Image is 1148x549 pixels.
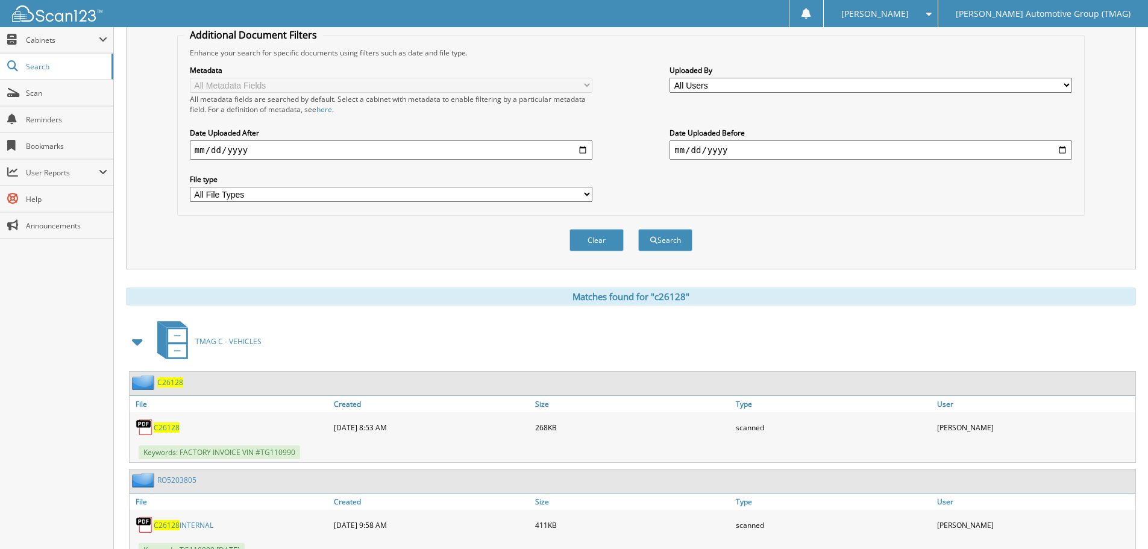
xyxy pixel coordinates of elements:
[670,140,1072,160] input: end
[190,174,592,184] label: File type
[190,128,592,138] label: Date Uploaded After
[136,516,154,534] img: PDF.png
[569,229,624,251] button: Clear
[532,415,733,439] div: 268KB
[934,494,1135,510] a: User
[184,48,1078,58] div: Enhance your search for specific documents using filters such as date and file type.
[26,168,99,178] span: User Reports
[184,28,323,42] legend: Additional Document Filters
[934,513,1135,537] div: [PERSON_NAME]
[132,472,157,488] img: folder2.png
[12,5,102,22] img: scan123-logo-white.svg
[195,336,262,347] span: TMAG C - VEHICLES
[1088,491,1148,549] iframe: Chat Widget
[532,513,733,537] div: 411KB
[157,475,196,485] a: RO5203805
[190,65,592,75] label: Metadata
[126,287,1136,306] div: Matches found for "c26128"
[670,128,1072,138] label: Date Uploaded Before
[132,375,157,390] img: folder2.png
[26,115,107,125] span: Reminders
[316,104,332,115] a: here
[331,513,532,537] div: [DATE] 9:58 AM
[841,10,909,17] span: [PERSON_NAME]
[733,494,934,510] a: Type
[956,10,1131,17] span: [PERSON_NAME] Automotive Group (TMAG)
[532,494,733,510] a: Size
[331,494,532,510] a: Created
[26,35,99,45] span: Cabinets
[150,318,262,365] a: TMAG C - VEHICLES
[733,396,934,412] a: Type
[154,520,180,530] span: C26128
[934,415,1135,439] div: [PERSON_NAME]
[157,377,183,387] a: C26128
[670,65,1072,75] label: Uploaded By
[190,94,592,115] div: All metadata fields are searched by default. Select a cabinet with metadata to enable filtering b...
[934,396,1135,412] a: User
[190,140,592,160] input: start
[26,141,107,151] span: Bookmarks
[532,396,733,412] a: Size
[130,396,331,412] a: File
[733,415,934,439] div: scanned
[130,494,331,510] a: File
[154,520,213,530] a: C26128INTERNAL
[331,415,532,439] div: [DATE] 8:53 AM
[638,229,692,251] button: Search
[26,221,107,231] span: Announcements
[154,422,180,433] a: C26128
[26,88,107,98] span: Scan
[26,194,107,204] span: Help
[733,513,934,537] div: scanned
[136,418,154,436] img: PDF.png
[139,445,300,459] span: Keywords: FACTORY INVOICE VIN #TG110990
[26,61,105,72] span: Search
[331,396,532,412] a: Created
